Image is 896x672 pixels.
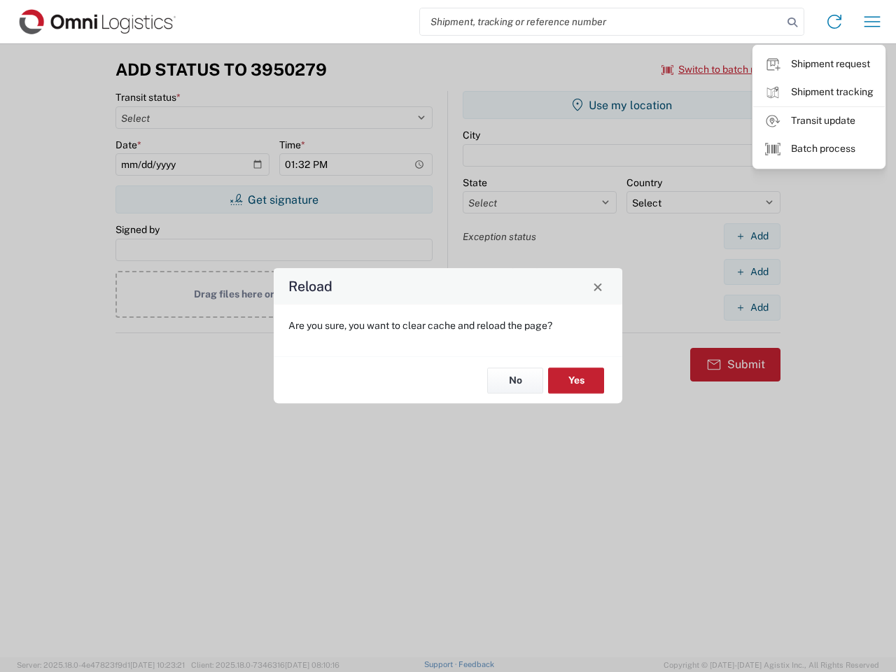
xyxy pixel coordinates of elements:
a: Shipment request [753,50,885,78]
a: Transit update [753,107,885,135]
input: Shipment, tracking or reference number [420,8,783,35]
h4: Reload [288,276,332,297]
button: Close [588,276,608,296]
p: Are you sure, you want to clear cache and reload the page? [288,319,608,332]
a: Shipment tracking [753,78,885,106]
a: Batch process [753,135,885,163]
button: No [487,367,543,393]
button: Yes [548,367,604,393]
